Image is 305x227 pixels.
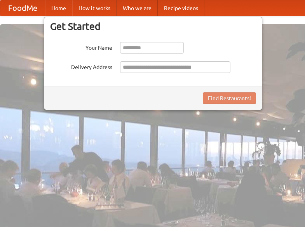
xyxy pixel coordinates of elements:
[0,0,45,16] a: FoodMe
[50,42,112,52] label: Your Name
[72,0,117,16] a: How it works
[117,0,158,16] a: Who we are
[50,21,256,32] h3: Get Started
[203,92,256,104] button: Find Restaurants!
[50,61,112,71] label: Delivery Address
[158,0,204,16] a: Recipe videos
[45,0,72,16] a: Home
